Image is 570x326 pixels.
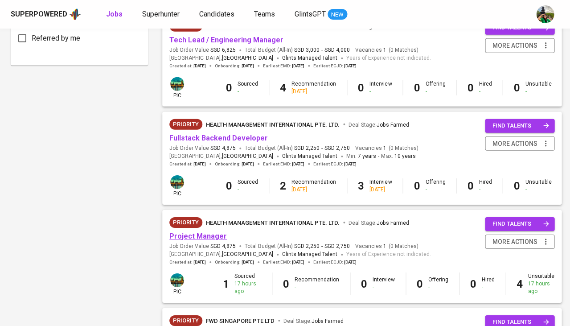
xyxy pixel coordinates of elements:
[193,161,206,167] span: [DATE]
[199,10,234,18] span: Candidates
[492,121,549,131] span: find talents
[425,178,445,194] div: Offering
[358,153,376,159] span: 7 years
[313,63,357,69] span: Earliest ECJD :
[215,161,254,167] span: Onboarding :
[169,144,236,152] span: Job Order Value
[282,251,337,257] span: Glints Managed Talent
[169,243,236,250] span: Job Order Value
[238,178,258,194] div: Sourced
[169,46,236,54] span: Job Order Value
[282,55,337,61] span: Glints Managed Talent
[295,284,339,292] div: -
[513,180,520,192] b: 0
[170,77,184,91] img: a5d44b89-0c59-4c54-99d0-a63b29d42bd3.jpg
[169,54,273,63] span: [GEOGRAPHIC_DATA] ,
[169,250,273,259] span: [GEOGRAPHIC_DATA] ,
[324,243,350,250] span: SGD 2,750
[425,80,445,95] div: Offering
[467,82,473,94] b: 0
[142,9,181,20] a: Superhunter
[382,46,386,54] span: 1
[242,161,254,167] span: [DATE]
[169,119,202,130] div: New Job received from Demand Team
[369,178,392,194] div: Interview
[295,10,326,18] span: GlintsGPT
[295,276,339,291] div: Recommendation
[294,243,320,250] span: SGD 2,250
[106,10,123,18] b: Jobs
[369,88,392,95] div: -
[169,315,202,326] div: New Job received from Demand Team
[254,10,275,18] span: Teams
[377,220,409,226] span: Jobs Farmed
[525,178,551,194] div: Unsuitable
[280,180,286,192] b: 2
[169,161,206,167] span: Created at :
[291,186,336,194] div: [DATE]
[382,144,386,152] span: 1
[492,219,549,229] span: find talents
[280,82,286,94] b: 4
[377,122,409,128] span: Jobs Farmed
[169,120,202,129] span: Priority
[210,144,236,152] span: SGD 4,875
[425,186,445,194] div: -
[242,63,254,69] span: [DATE]
[11,8,81,21] a: Superpoweredapp logo
[513,82,520,94] b: 0
[344,161,357,167] span: [DATE]
[292,259,304,265] span: [DATE]
[312,318,344,324] span: Jobs Farmed
[282,153,337,159] span: Glints Managed Talent
[358,180,364,192] b: 3
[238,88,258,95] div: -
[492,40,537,51] span: more actions
[32,33,80,44] span: Referred by me
[361,278,367,290] b: 0
[528,280,555,295] div: 17 hours ago
[226,180,232,192] b: 0
[525,88,551,95] div: -
[355,144,418,152] span: Vacancies ( 0 Matches )
[485,235,554,249] button: more actions
[242,259,254,265] span: [DATE]
[263,259,304,265] span: Earliest EMD :
[283,278,289,290] b: 0
[169,232,227,240] a: Project Manager
[428,276,448,291] div: Offering
[369,186,392,194] div: [DATE]
[291,178,336,194] div: Recommendation
[169,259,206,265] span: Created at :
[525,80,551,95] div: Unsuitable
[254,9,277,20] a: Teams
[291,88,336,95] div: [DATE]
[238,80,258,95] div: Sourced
[215,259,254,265] span: Onboarding :
[291,80,336,95] div: Recommendation
[485,217,554,231] button: find talents
[295,9,347,20] a: GlintsGPT NEW
[321,243,323,250] span: -
[328,10,347,19] span: NEW
[470,278,476,290] b: 0
[210,243,236,250] span: SGD 4,875
[169,76,185,99] div: pic
[234,280,261,295] div: 17 hours ago
[206,219,340,226] span: HEALTH MANAGEMENT INTERNATIONAL PTE. LTD.
[378,152,379,161] span: -
[170,175,184,189] img: a5d44b89-0c59-4c54-99d0-a63b29d42bd3.jpg
[485,38,554,53] button: more actions
[479,80,492,95] div: Hired
[245,46,350,54] span: Total Budget (All-In)
[199,9,236,20] a: Candidates
[492,236,537,248] span: more actions
[215,63,254,69] span: Onboarding :
[479,178,492,194] div: Hired
[169,316,202,325] span: Priority
[11,9,67,20] div: Superpowered
[193,63,206,69] span: [DATE]
[369,80,392,95] div: Interview
[170,273,184,287] img: a5d44b89-0c59-4c54-99d0-a63b29d42bd3.jpg
[373,284,395,292] div: -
